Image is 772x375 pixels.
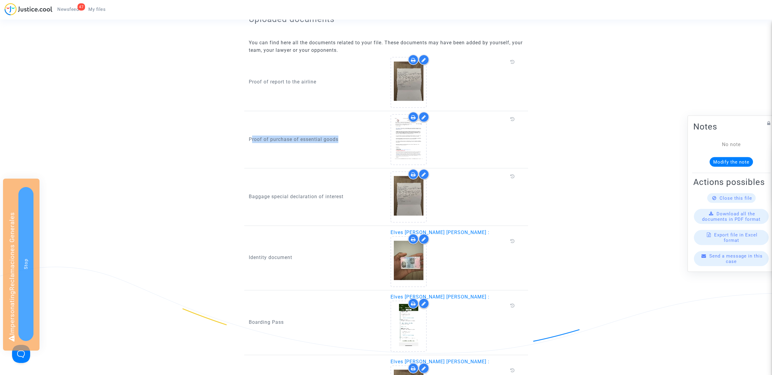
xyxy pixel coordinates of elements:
[88,7,106,12] span: My files
[702,211,761,222] span: Download all the documents in PDF format
[249,254,382,261] p: Identity document
[391,230,489,235] span: Elves [PERSON_NAME] [PERSON_NAME] :
[52,5,84,14] a: 47Newsfeed
[249,40,523,53] span: You can find here all the documents related to your file. These documents may have been added by ...
[714,232,758,243] span: Export file in Excel format
[702,141,760,148] div: No note
[709,253,763,264] span: Send a message in this case
[23,259,29,269] span: Stop
[391,294,489,300] span: Elves [PERSON_NAME] [PERSON_NAME] :
[5,3,52,15] img: jc-logo.svg
[12,345,30,363] iframe: Help Scout Beacon - Open
[84,5,110,14] a: My files
[391,359,489,364] span: Elves [PERSON_NAME] [PERSON_NAME] :
[18,187,33,341] button: Stop
[693,121,769,132] h2: Notes
[720,195,752,201] span: Close this file
[693,177,769,187] h2: Actions possibles
[78,3,85,11] div: 47
[3,179,40,351] div: Impersonating
[710,157,753,167] button: Modify the note
[249,193,382,200] p: Baggage special declaration of interest
[57,7,79,12] span: Newsfeed
[249,136,382,143] p: Proof of purchase of essential goods
[249,78,382,86] p: Proof of report to the airline
[249,318,382,326] p: Boarding Pass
